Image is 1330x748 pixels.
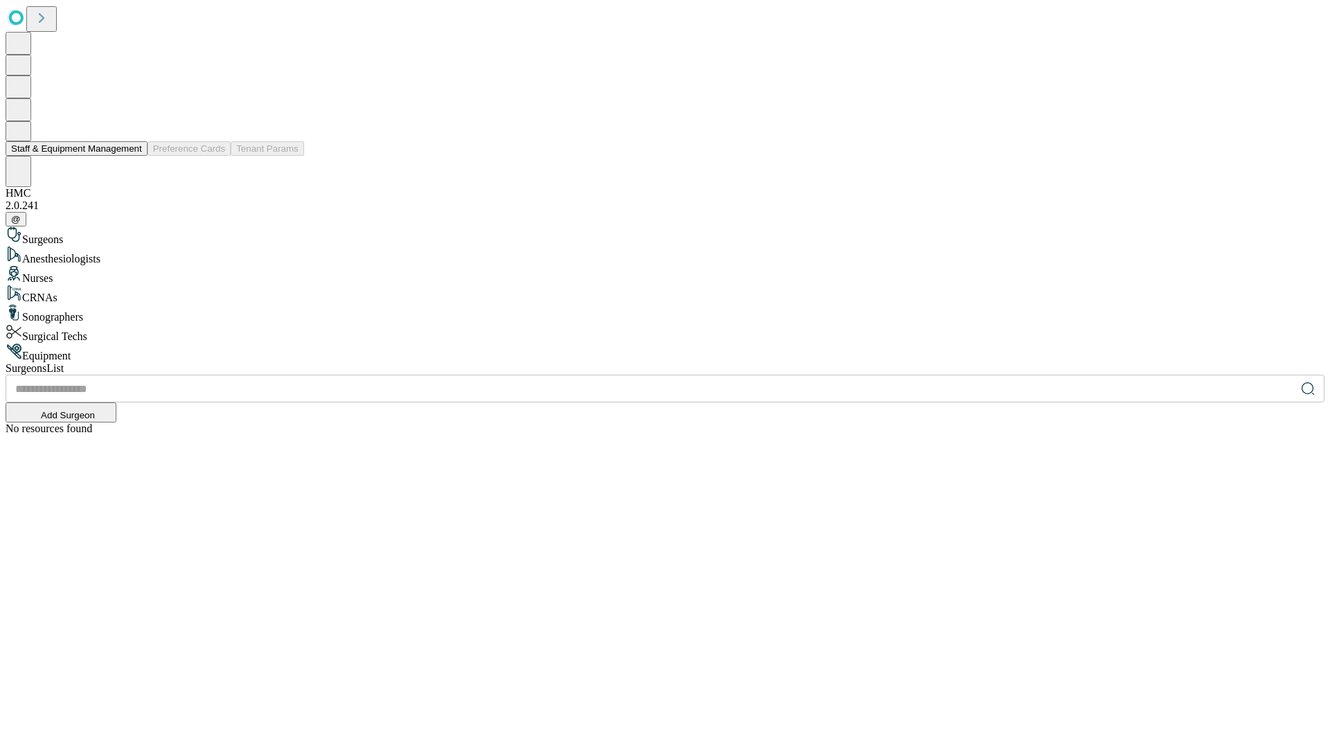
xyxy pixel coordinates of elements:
[148,141,231,156] button: Preference Cards
[6,362,1324,375] div: Surgeons List
[11,214,21,224] span: @
[41,410,95,420] span: Add Surgeon
[6,212,26,226] button: @
[6,323,1324,343] div: Surgical Techs
[6,246,1324,265] div: Anesthesiologists
[6,343,1324,362] div: Equipment
[231,141,304,156] button: Tenant Params
[6,304,1324,323] div: Sonographers
[6,226,1324,246] div: Surgeons
[6,422,1324,435] div: No resources found
[6,402,116,422] button: Add Surgeon
[6,141,148,156] button: Staff & Equipment Management
[6,199,1324,212] div: 2.0.241
[6,285,1324,304] div: CRNAs
[6,187,1324,199] div: HMC
[6,265,1324,285] div: Nurses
